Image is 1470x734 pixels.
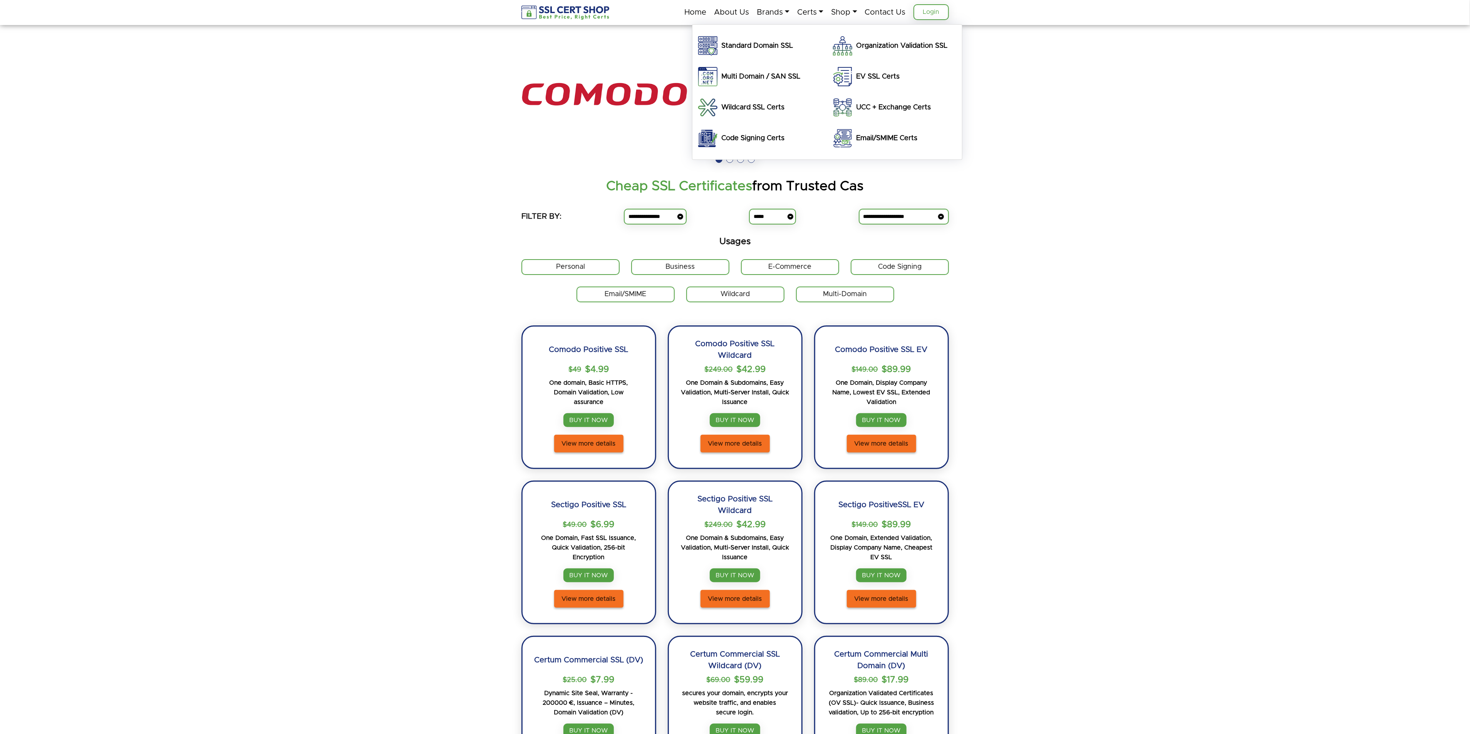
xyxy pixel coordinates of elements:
[563,413,614,427] a: BUY IT NOW
[856,41,947,51] h5: Organization Validation SSL
[698,98,717,117] img: wd-ssl.png
[833,36,956,55] a: Organization Validation SSL
[521,236,949,248] h5: Usages
[686,287,784,302] label: Wildcard
[701,435,770,452] a: View more details
[684,4,706,20] a: Home
[701,590,770,608] a: View more details
[698,129,717,148] img: cs-ssl.png
[721,41,793,51] h5: Standard Domain SSL
[585,364,609,375] span: $4.99
[681,378,790,407] p: One Domain & Subdomains, Easy Validation, Multi-Server Install, Quick Issuance
[882,519,911,531] span: $89.99
[521,37,687,152] img: the positive ssl logo is shown above an orange and blue text that says power by seo
[698,129,821,148] a: Code Signing Certs
[534,689,644,717] p: Dynamic Site Seal, Warranty - 200000 €, Issuance – Minutes, Domain Validation (DV)
[827,378,936,407] p: One Domain, Display Company Name, Lowest EV SSL, Extended Validation
[838,493,924,516] h2: Sectigo PositiveSSL EV
[681,649,790,672] h2: Certum Commercial SSL Wildcard (DV)
[704,519,732,531] p: $249.00
[721,102,784,112] h5: Wildcard SSL Certs
[521,5,610,20] img: sslcertshop-logo
[698,98,821,117] a: Wildcard SSL Certs
[833,67,852,86] img: ev-ssl.png
[681,533,790,562] p: One Domain & Subdomains, Easy Validation, Multi-Server Install, Quick Issuance
[631,259,729,275] label: Business
[827,649,936,672] h2: Certum Commercial Multi Domain (DV)
[856,568,907,582] a: BUY IT NOW
[591,674,615,686] span: $7.99
[831,4,857,20] a: Shop
[698,36,821,55] a: Standard Domain SSL
[554,435,624,452] a: View more details
[568,364,581,375] p: $49
[534,649,643,672] h2: Certum Commercial SSL (DV)
[882,674,909,686] span: $17.99
[681,493,790,516] h2: Sectigo Positive SSL Wildcard
[607,179,753,193] strong: Cheap SSL Certificates
[833,98,956,117] a: UCC + Exchange Certs
[576,287,674,302] label: Email/SMIME
[827,689,936,717] p: Organization Validated Certificates (OV SSL)- Quick Issuance, Business validation, Up to 256-bit ...
[554,590,624,608] a: View more details
[856,102,931,112] h5: UCC + Exchange Certs
[551,493,626,516] h2: Sectigo Positive SSL
[852,519,878,531] p: $149.00
[833,98,852,117] img: ucc-ssl.png
[741,259,839,275] label: E-Commerce
[721,133,784,143] h5: Code Signing Certs
[563,568,614,582] a: BUY IT NOW
[681,689,790,717] p: secures your domain, encrypts your website traffic, and enables secure login.
[710,568,760,582] a: BUY IT NOW
[734,674,764,686] span: $59.99
[851,259,949,275] label: Code Signing
[757,4,789,20] a: Brands
[827,533,936,562] p: One Domain, Extended Validation, Display Company Name, Cheapest EV SSL
[856,413,907,427] a: BUY IT NOW
[856,133,917,143] h5: Email/SMIME Certs
[534,533,644,562] p: One Domain, Fast SSL Issuance, Quick Validation, 256-bit Encryption
[882,364,911,375] span: $89.99
[736,364,766,375] span: $42.99
[796,287,894,302] label: Multi-Domain
[521,259,620,275] label: Personal
[563,519,587,531] p: $49.00
[865,4,906,20] a: Contact Us
[714,4,749,20] a: About Us
[833,67,956,86] a: EV SSL Certs
[833,129,852,148] img: es-ssl.png
[550,378,628,407] p: One domain, Basic HTTPS, Domain Validation, Low assurance
[797,4,823,20] a: Certs
[854,674,878,686] p: $89.00
[914,4,949,20] a: Login
[847,435,916,452] a: View more details
[698,67,821,86] a: Multi Domain / SAN SSL
[681,338,790,361] h2: Comodo Positive SSL Wildcard
[704,364,732,375] p: $249.00
[707,674,731,686] p: $69.00
[698,67,717,86] img: md-ssl.png
[721,72,800,82] h5: Multi Domain / SAN SSL
[736,519,766,531] span: $42.99
[521,211,562,222] h5: FILTER BY:
[833,129,956,148] a: Email/SMIME Certs
[852,364,878,375] p: $149.00
[847,590,916,608] a: View more details
[591,519,615,531] span: $6.99
[549,338,629,361] h2: Comodo Positive SSL
[563,674,587,686] p: $25.00
[833,36,852,55] img: ov-ssl.png
[698,36,717,55] img: sd-ssl.png
[856,72,900,82] h5: EV SSL Certs
[710,413,760,427] a: BUY IT NOW
[835,338,928,361] h2: Comodo Positive SSL EV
